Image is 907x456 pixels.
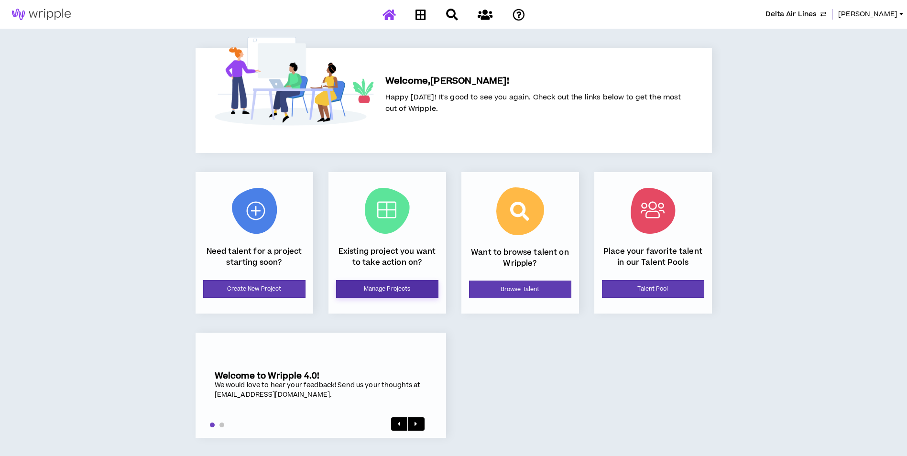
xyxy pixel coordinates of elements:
a: Browse Talent [469,281,571,298]
h5: Welcome to Wripple 4.0! [215,371,427,381]
img: Talent Pool [631,188,676,234]
p: Want to browse talent on Wripple? [469,247,571,269]
button: Delta Air Lines [765,9,826,20]
p: Need talent for a project starting soon? [203,246,306,268]
p: Existing project you want to take action on? [336,246,438,268]
span: Delta Air Lines [765,9,817,20]
a: Manage Projects [336,280,438,298]
div: We would love to hear your feedback! Send us your thoughts at [EMAIL_ADDRESS][DOMAIN_NAME]. [215,381,427,400]
img: Current Projects [365,188,410,234]
p: Place your favorite talent in our Talent Pools [602,246,704,268]
span: [PERSON_NAME] [838,9,897,20]
h5: Welcome, [PERSON_NAME] ! [385,75,681,88]
a: Create New Project [203,280,306,298]
img: New Project [232,188,277,234]
span: Happy [DATE]! It's good to see you again. Check out the links below to get the most out of Wripple. [385,92,681,114]
a: Talent Pool [602,280,704,298]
